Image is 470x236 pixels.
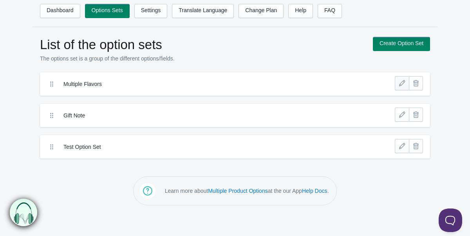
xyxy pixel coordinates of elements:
iframe: Toggle Customer Support [439,209,462,232]
label: Test Option Set [63,143,349,151]
a: Dashboard [40,4,80,18]
a: Help Docs [302,188,327,194]
a: Settings [134,4,168,18]
a: FAQ [318,4,342,18]
a: Change Plan [239,4,284,18]
p: Learn more about at the our App . [165,187,329,195]
a: Translate Language [172,4,234,18]
h1: List of the option sets [40,37,365,53]
label: Multiple Flavors [63,80,349,88]
a: Multiple Product Options [208,188,268,194]
img: bxm.png [10,199,37,226]
a: Create Option Set [373,37,430,51]
a: Help [288,4,313,18]
label: Gift Note [63,112,349,119]
p: The options set is a group of the different options/fields. [40,55,365,62]
a: Options Sets [85,4,130,18]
